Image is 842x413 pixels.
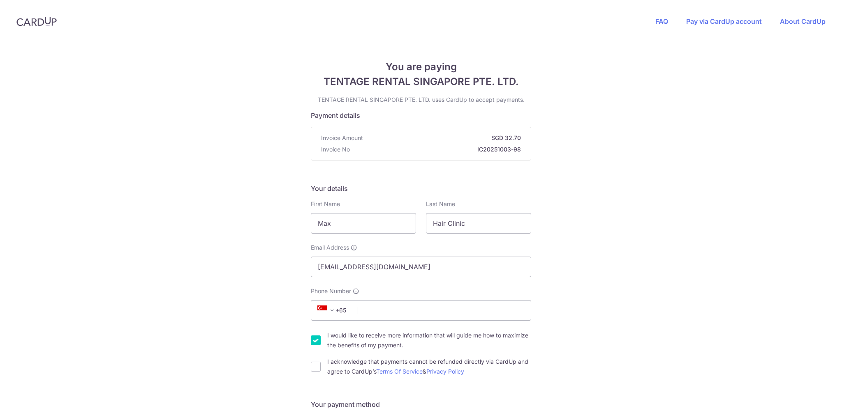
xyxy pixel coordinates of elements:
h5: Payment details [311,110,531,120]
strong: IC20251003-98 [353,145,521,154]
a: Terms Of Service [376,368,423,375]
span: TENTAGE RENTAL SINGAPORE PTE. LTD. [311,74,531,89]
span: You are paying [311,60,531,74]
strong: SGD 32.70 [366,134,521,142]
a: Privacy Policy [426,368,464,375]
a: About CardUp [780,17,826,25]
input: Email address [311,257,531,277]
span: Email Address [311,243,349,252]
img: CardUp [16,16,57,26]
h5: Your details [311,184,531,193]
a: FAQ [655,17,668,25]
label: I would like to receive more information that will guide me how to maximize the benefits of my pa... [327,330,531,350]
h5: Your payment method [311,399,531,409]
span: +65 [317,305,337,315]
label: First Name [311,200,340,208]
span: Invoice Amount [321,134,363,142]
span: Phone Number [311,287,351,295]
input: First name [311,213,416,234]
label: Last Name [426,200,455,208]
span: Invoice No [321,145,350,154]
p: TENTAGE RENTAL SINGAPORE PTE. LTD. uses CardUp to accept payments. [311,96,531,104]
span: +65 [315,305,352,315]
input: Last name [426,213,531,234]
iframe: Opens a widget where you can find more information [789,388,834,409]
label: I acknowledge that payments cannot be refunded directly via CardUp and agree to CardUp’s & [327,357,531,376]
a: Pay via CardUp account [686,17,762,25]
